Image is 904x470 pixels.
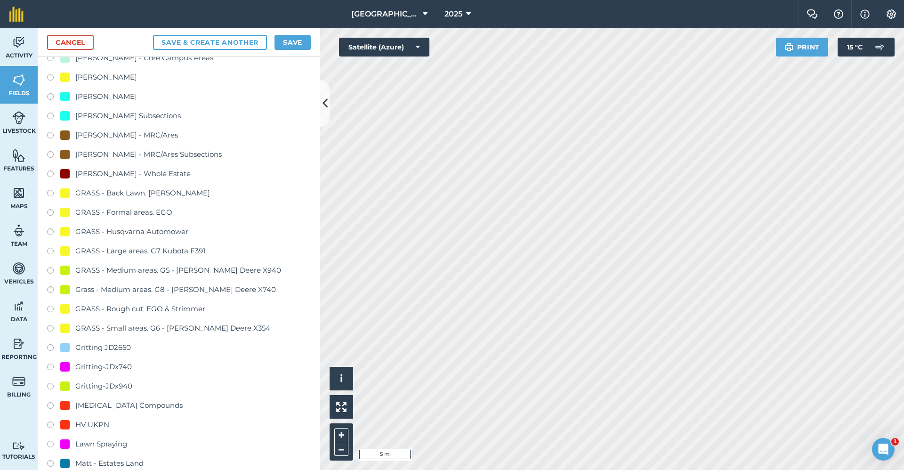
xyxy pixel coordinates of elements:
[12,374,25,389] img: svg+xml;base64,PD94bWwgdmVyc2lvbj0iMS4wIiBlbmNvZGluZz0idXRmLTgiPz4KPCEtLSBHZW5lcmF0b3I6IEFkb2JlIE...
[75,130,178,141] div: [PERSON_NAME] - MRC/Ares
[12,299,25,313] img: svg+xml;base64,PD94bWwgdmVyc2lvbj0iMS4wIiBlbmNvZGluZz0idXRmLTgiPz4KPCEtLSBHZW5lcmF0b3I6IEFkb2JlIE...
[75,323,270,334] div: GRASS - Small areas. G6 - [PERSON_NAME] Deere X354
[838,38,895,57] button: 15 °C
[75,72,137,83] div: [PERSON_NAME]
[833,9,844,19] img: A question mark icon
[12,111,25,125] img: svg+xml;base64,PD94bWwgdmVyc2lvbj0iMS4wIiBlbmNvZGluZz0idXRmLTgiPz4KPCEtLSBHZW5lcmF0b3I6IEFkb2JlIE...
[75,110,181,122] div: [PERSON_NAME] Subsections
[330,367,353,390] button: i
[75,187,210,199] div: GRASS - Back Lawn. [PERSON_NAME]
[12,186,25,200] img: svg+xml;base64,PHN2ZyB4bWxucz0iaHR0cDovL3d3dy53My5vcmcvMjAwMC9zdmciIHdpZHRoPSI1NiIgaGVpZ2h0PSI2MC...
[75,361,132,373] div: Gritting-JDx740
[47,35,94,50] a: Cancel
[776,38,829,57] button: Print
[860,8,870,20] img: svg+xml;base64,PHN2ZyB4bWxucz0iaHR0cDovL3d3dy53My5vcmcvMjAwMC9zdmciIHdpZHRoPSIxNyIgaGVpZ2h0PSIxNy...
[75,381,132,392] div: Gritting-JDx940
[891,438,899,446] span: 1
[351,8,419,20] span: [GEOGRAPHIC_DATA] (Gardens)
[75,438,127,450] div: Lawn Spraying
[12,73,25,87] img: svg+xml;base64,PHN2ZyB4bWxucz0iaHR0cDovL3d3dy53My5vcmcvMjAwMC9zdmciIHdpZHRoPSI1NiIgaGVpZ2h0PSI2MC...
[847,38,863,57] span: 15 ° C
[75,303,205,315] div: GRASS - Rough cut. EGO & Strimmer
[75,52,213,64] div: [PERSON_NAME] - Core Campus Areas
[12,148,25,162] img: svg+xml;base64,PHN2ZyB4bWxucz0iaHR0cDovL3d3dy53My5vcmcvMjAwMC9zdmciIHdpZHRoPSI1NiIgaGVpZ2h0PSI2MC...
[12,337,25,351] img: svg+xml;base64,PD94bWwgdmVyc2lvbj0iMS4wIiBlbmNvZGluZz0idXRmLTgiPz4KPCEtLSBHZW5lcmF0b3I6IEFkb2JlIE...
[75,245,205,257] div: GRASS - Large areas. G7 Kubota F391
[75,458,144,469] div: Matt - Estates Land
[75,149,222,160] div: [PERSON_NAME] - MRC/Ares Subsections
[339,38,429,57] button: Satellite (Azure)
[75,400,183,411] div: [MEDICAL_DATA] Compounds
[340,373,343,384] span: i
[334,428,348,442] button: +
[12,35,25,49] img: svg+xml;base64,PD94bWwgdmVyc2lvbj0iMS4wIiBlbmNvZGluZz0idXRmLTgiPz4KPCEtLSBHZW5lcmF0b3I6IEFkb2JlIE...
[336,402,347,412] img: Four arrows, one pointing top left, one top right, one bottom right and the last bottom left
[807,9,818,19] img: Two speech bubbles overlapping with the left bubble in the forefront
[334,442,348,456] button: –
[75,168,191,179] div: [PERSON_NAME] - Whole Estate
[886,9,897,19] img: A cog icon
[75,226,188,237] div: GRASS - Husqvarna Automower
[444,8,462,20] span: 2025
[872,438,895,461] iframe: Intercom live chat
[9,7,24,22] img: fieldmargin Logo
[75,207,172,218] div: GRASS - Formal areas. EGO
[75,419,109,430] div: HV UKPN
[75,342,131,353] div: Gritting JD2650
[274,35,311,50] button: Save
[153,35,267,50] button: Save & Create Another
[12,224,25,238] img: svg+xml;base64,PD94bWwgdmVyc2lvbj0iMS4wIiBlbmNvZGluZz0idXRmLTgiPz4KPCEtLSBHZW5lcmF0b3I6IEFkb2JlIE...
[75,284,276,295] div: Grass - Medium areas. G8 - [PERSON_NAME] Deere X740
[784,41,793,53] img: svg+xml;base64,PHN2ZyB4bWxucz0iaHR0cDovL3d3dy53My5vcmcvMjAwMC9zdmciIHdpZHRoPSIxOSIgaGVpZ2h0PSIyNC...
[12,442,25,451] img: svg+xml;base64,PD94bWwgdmVyc2lvbj0iMS4wIiBlbmNvZGluZz0idXRmLTgiPz4KPCEtLSBHZW5lcmF0b3I6IEFkb2JlIE...
[12,261,25,276] img: svg+xml;base64,PD94bWwgdmVyc2lvbj0iMS4wIiBlbmNvZGluZz0idXRmLTgiPz4KPCEtLSBHZW5lcmF0b3I6IEFkb2JlIE...
[870,38,889,57] img: svg+xml;base64,PD94bWwgdmVyc2lvbj0iMS4wIiBlbmNvZGluZz0idXRmLTgiPz4KPCEtLSBHZW5lcmF0b3I6IEFkb2JlIE...
[75,265,281,276] div: GRASS - Medium areas. G5 - [PERSON_NAME] Deere X940
[75,91,137,102] div: [PERSON_NAME]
